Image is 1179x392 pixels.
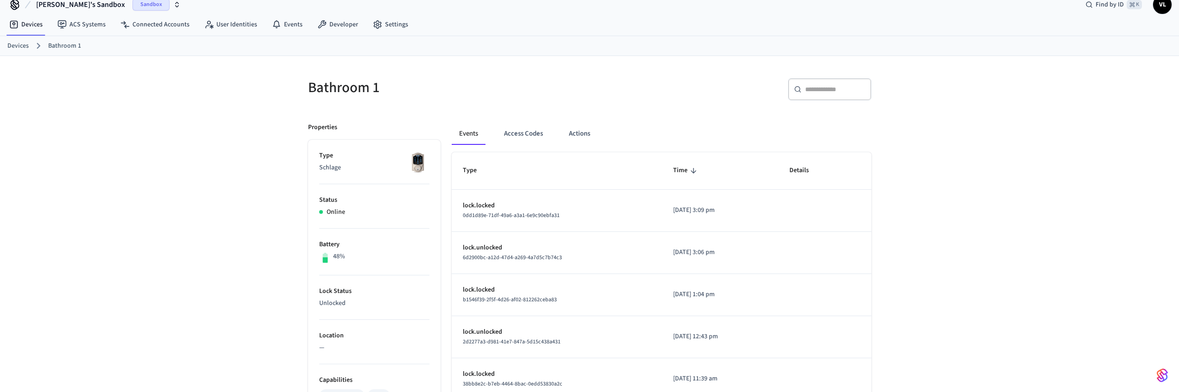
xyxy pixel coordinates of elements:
[452,123,485,145] button: Events
[197,16,265,33] a: User Identities
[7,41,29,51] a: Devices
[310,16,366,33] a: Developer
[497,123,550,145] button: Access Codes
[673,332,767,342] p: [DATE] 12:43 pm
[48,41,81,51] a: Bathroom 1
[50,16,113,33] a: ACS Systems
[673,374,767,384] p: [DATE] 11:39 am
[406,151,429,174] img: Schlage Sense Smart Deadbolt with Camelot Trim, Front
[308,78,584,97] h5: Bathroom 1
[463,163,489,178] span: Type
[333,252,345,261] p: 48%
[319,240,429,249] p: Battery
[319,286,429,296] p: Lock Status
[463,285,651,295] p: lock.locked
[463,327,651,337] p: lock.unlocked
[319,151,429,161] p: Type
[463,201,651,211] p: lock.locked
[463,243,651,253] p: lock.unlocked
[673,290,767,299] p: [DATE] 1:04 pm
[319,343,429,353] p: —
[2,16,50,33] a: Devices
[463,254,562,261] span: 6d2900bc-a12d-47d4-a269-4a7d5c7b74c3
[113,16,197,33] a: Connected Accounts
[673,163,700,178] span: Time
[561,123,598,145] button: Actions
[308,123,337,132] p: Properties
[673,205,767,215] p: [DATE] 3:09 pm
[452,123,871,145] div: ant example
[319,331,429,341] p: Location
[463,296,557,304] span: b1546f39-2f5f-4d26-af02-812262ceba83
[319,299,429,308] p: Unlocked
[463,212,560,219] span: 0dd1d89e-71df-49a6-a3a1-6e9c90ebfa31
[319,375,429,385] p: Capabilities
[463,338,561,346] span: 2d2277a3-d981-41e7-847a-5d15c438a431
[463,380,562,388] span: 38bb8e2c-b7eb-4464-8bac-0edd53830a2c
[265,16,310,33] a: Events
[463,369,651,379] p: lock.locked
[789,163,821,178] span: Details
[1157,368,1168,383] img: SeamLogoGradient.69752ec5.svg
[319,163,429,173] p: Schlage
[673,248,767,257] p: [DATE] 3:06 pm
[366,16,416,33] a: Settings
[327,207,345,217] p: Online
[319,195,429,205] p: Status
